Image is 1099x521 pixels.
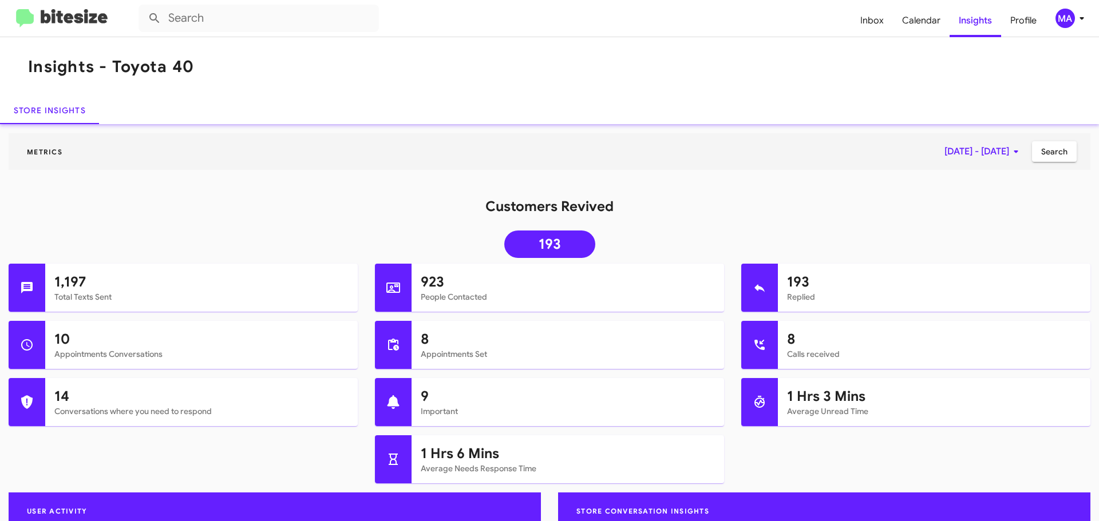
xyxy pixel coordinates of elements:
[421,291,715,303] mat-card-subtitle: People Contacted
[787,405,1081,417] mat-card-subtitle: Average Unread Time
[421,387,715,405] h1: 9
[54,273,349,291] h1: 1,197
[421,348,715,360] mat-card-subtitle: Appointments Set
[539,238,561,250] span: 193
[1046,9,1086,28] button: MA
[421,330,715,348] h1: 8
[421,273,715,291] h1: 923
[944,141,1023,162] span: [DATE] - [DATE]
[787,387,1081,405] h1: 1 Hrs 3 Mins
[1055,9,1075,28] div: MA
[54,405,349,417] mat-card-subtitle: Conversations where you need to respond
[567,507,718,515] span: Store Conversation Insights
[421,463,715,474] mat-card-subtitle: Average Needs Response Time
[787,273,1081,291] h1: 193
[421,405,715,417] mat-card-subtitle: Important
[18,148,72,156] span: Metrics
[893,4,950,37] a: Calendar
[851,4,893,37] a: Inbox
[54,330,349,348] h1: 10
[787,330,1081,348] h1: 8
[950,4,1001,37] a: Insights
[787,291,1081,303] mat-card-subtitle: Replied
[935,141,1032,162] button: [DATE] - [DATE]
[139,5,379,32] input: Search
[54,387,349,405] h1: 14
[1001,4,1046,37] a: Profile
[54,291,349,303] mat-card-subtitle: Total Texts Sent
[1041,141,1068,162] span: Search
[54,348,349,360] mat-card-subtitle: Appointments Conversations
[787,348,1081,360] mat-card-subtitle: Calls received
[28,58,194,76] h1: Insights - Toyota 40
[1032,141,1077,162] button: Search
[421,444,715,463] h1: 1 Hrs 6 Mins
